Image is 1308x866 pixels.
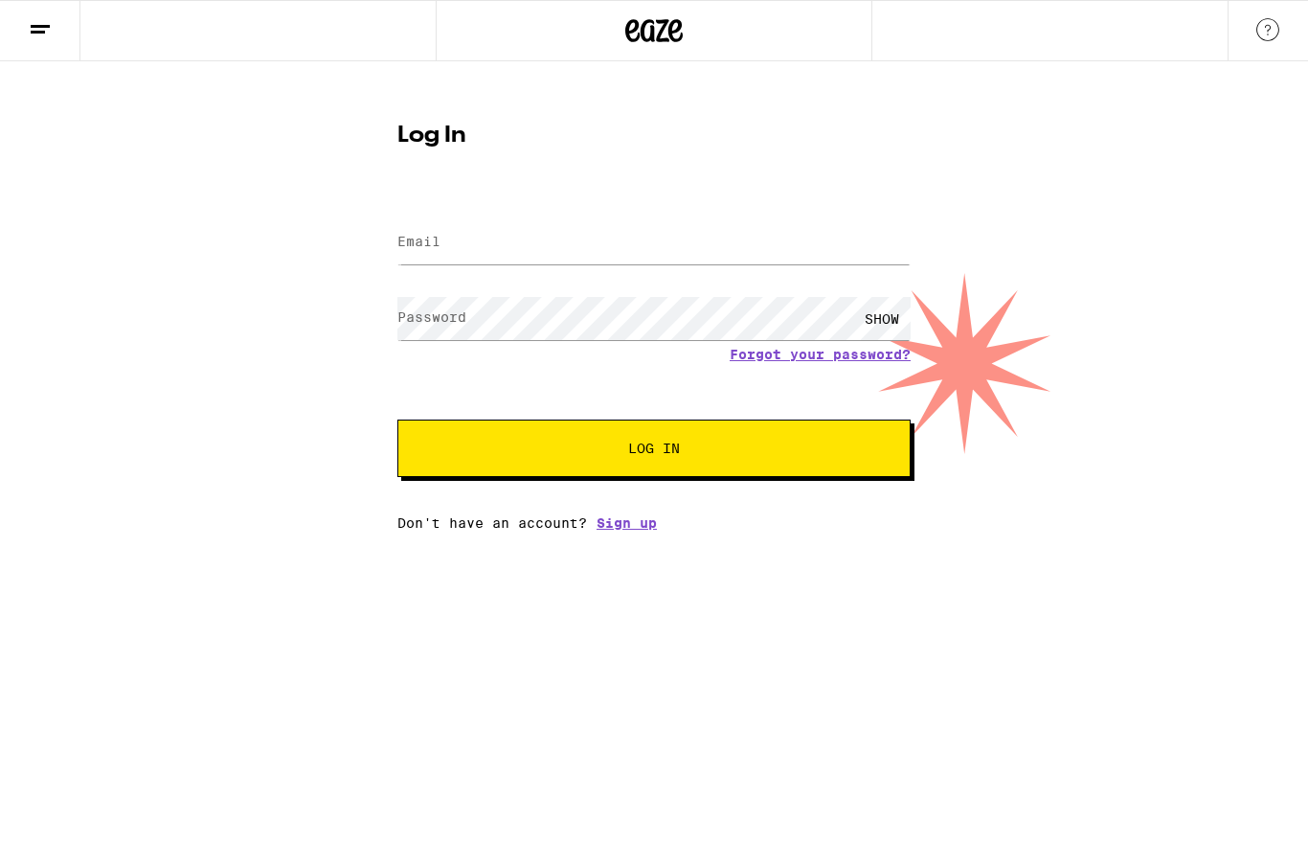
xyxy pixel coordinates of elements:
a: Sign up [597,515,657,531]
label: Password [397,309,466,325]
div: Don't have an account? [397,515,911,531]
button: Log In [397,420,911,477]
label: Email [397,234,440,249]
span: Log In [628,442,680,455]
a: Forgot your password? [730,347,911,362]
div: SHOW [853,297,911,340]
input: Email [397,221,911,264]
h1: Log In [397,125,911,148]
